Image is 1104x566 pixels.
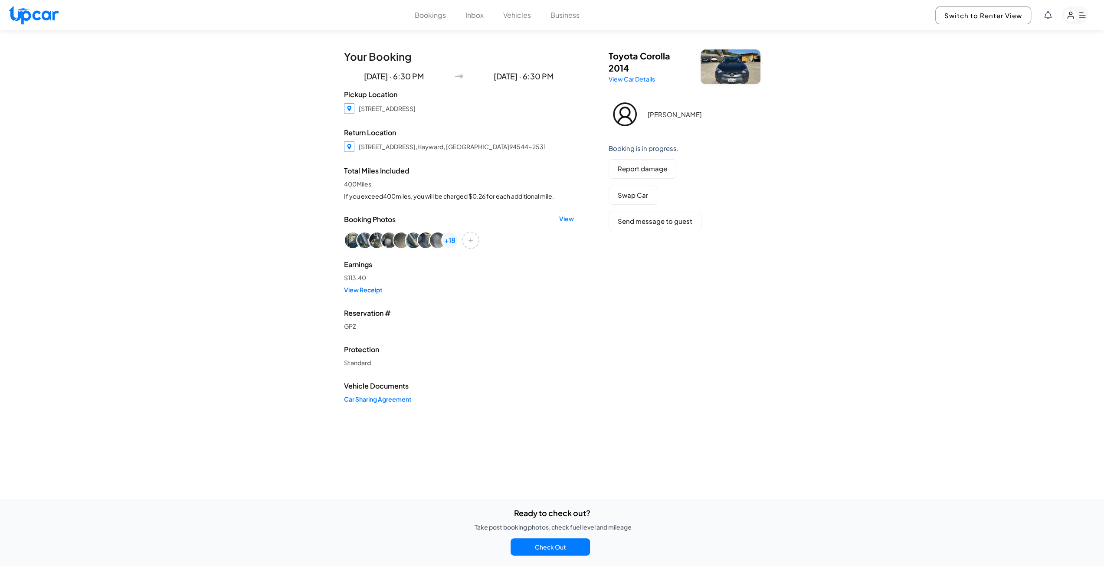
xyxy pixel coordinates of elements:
p: [DATE] · 6:30 PM [474,70,574,82]
span: Booking Photos [344,214,396,225]
span: Return Location [344,128,574,138]
img: Upcar Logo [9,6,59,24]
div: View all 26 images [441,232,459,249]
img: Booking photo 3 [369,232,385,248]
span: Protection [344,344,574,355]
h3: Toyota Corolla 2014 [609,50,691,74]
div: View image 4 [380,232,398,249]
h6: Booking is in progress. [609,144,760,152]
div: View image 2 [356,232,373,249]
button: Vehicles [503,10,531,20]
button: Check Out [511,538,590,556]
a: View [559,214,574,225]
span: Vehicle Documents [344,381,574,391]
div: View image 3 [368,232,386,249]
h1: Your Booking [344,49,574,63]
img: Arrow Icon [455,72,463,81]
p: [DATE] · 6:30 PM [344,70,444,82]
div: If you exceed 400 miles, you will be charged $0.26 for each additional mile. [344,192,574,200]
img: Booking photo 8 [430,232,446,248]
button: Switch to Renter View [935,7,1031,24]
button: Bookings [415,10,446,20]
div: View image 8 [429,232,446,249]
span: Total Miles Included [344,166,574,176]
p: Take post booking photos, check fuel level and mileage [475,523,632,531]
button: Send message to guest [609,212,701,231]
img: Location Icon [344,103,354,114]
div: $ 113.40 [344,273,574,282]
span: Earnings [344,259,574,270]
img: Location Icon [344,141,354,152]
span: 400 Miles [344,180,574,188]
img: Booking photo 2 [357,232,373,248]
button: Report damage [609,159,676,179]
img: Toyota Corolla 2014 [701,49,760,84]
a: Car Sharing Agreement [344,395,574,403]
img: Booking photo 7 [418,232,433,248]
div: GPZ [344,322,574,330]
span: Reservation # [344,308,574,318]
a: View Receipt [344,285,574,294]
a: View Car Details [609,75,655,83]
div: View image 6 [405,232,422,249]
div: View image 1 [344,232,361,249]
button: Business [550,10,580,20]
img: Manuel Ferreira Profile [609,98,641,131]
div: [STREET_ADDRESS] [359,104,416,113]
span: Pickup Location [344,89,574,100]
img: Booking photo 4 [381,232,397,248]
div: View image 7 [417,232,434,249]
button: Inbox [465,10,484,20]
p: Ready to check out? [514,507,590,519]
div: [STREET_ADDRESS], Hayward , [GEOGRAPHIC_DATA] 94544-2531 [359,142,546,151]
h3: [PERSON_NAME] [648,111,754,118]
img: Booking photo 5 [393,232,409,248]
div: View image 5 [393,232,410,249]
a: Standard [344,358,574,367]
button: Swap Car [609,186,657,205]
div: Add or view more images [462,232,479,249]
img: Booking photo 6 [406,232,421,248]
img: Booking photo 1 [345,232,360,248]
